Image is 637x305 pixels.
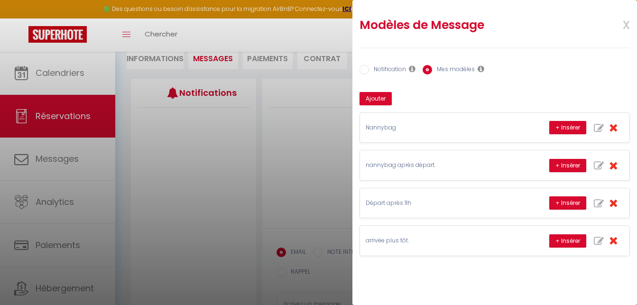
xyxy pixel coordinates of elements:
[366,199,508,208] p: Départ après 11h
[360,92,392,105] button: Ajouter
[369,65,406,75] label: Notification
[549,196,586,210] button: + Insérer
[366,236,508,245] p: arrivée plus tôt.
[366,161,508,170] p: nannybag après départ.
[549,121,586,134] button: + Insérer
[600,13,630,35] span: x
[478,65,484,73] i: Les modèles généraux sont visibles par vous et votre équipe
[360,18,581,33] h2: Modèles de Message
[549,234,586,248] button: + Insérer
[409,65,415,73] i: Les notifications sont visibles par toi et ton équipe
[366,123,508,132] p: Nannybag
[432,65,475,75] label: Mes modèles
[549,159,586,172] button: + Insérer
[8,4,36,32] button: Ouvrir le widget de chat LiveChat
